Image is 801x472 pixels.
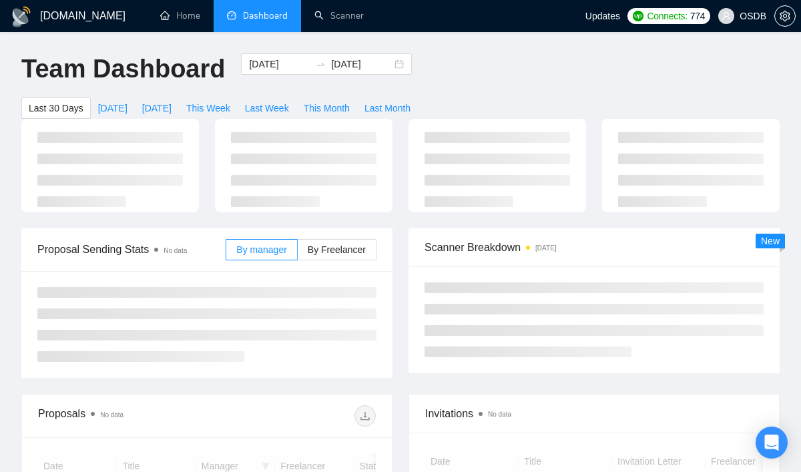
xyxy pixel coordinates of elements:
a: homeHome [160,10,200,21]
time: [DATE] [535,244,556,252]
div: Proposals [38,405,207,427]
span: This Month [304,101,350,115]
input: End date [331,57,392,71]
span: [DATE] [142,101,172,115]
input: Start date [249,57,310,71]
span: By Freelancer [308,244,366,255]
button: [DATE] [135,97,179,119]
span: dashboard [227,11,236,20]
span: New [761,236,780,246]
span: Invitations [425,405,763,422]
span: swap-right [315,59,326,69]
span: Last Week [245,101,289,115]
span: Proposal Sending Stats [37,241,226,258]
img: upwork-logo.png [633,11,643,21]
span: Updates [585,11,620,21]
button: Last 30 Days [21,97,91,119]
span: Dashboard [243,10,288,21]
span: Connects: [647,9,688,23]
span: to [315,59,326,69]
button: setting [774,5,796,27]
span: setting [775,11,795,21]
img: logo [11,6,32,27]
span: 774 [690,9,705,23]
span: Last Month [364,101,411,115]
a: searchScanner [314,10,364,21]
a: setting [774,11,796,21]
span: By manager [236,244,286,255]
span: No data [488,411,511,418]
span: No data [100,411,123,419]
span: Last 30 Days [29,101,83,115]
span: This Week [186,101,230,115]
div: Open Intercom Messenger [756,427,788,459]
button: [DATE] [91,97,135,119]
span: Scanner Breakdown [425,239,764,256]
span: [DATE] [98,101,127,115]
span: user [722,11,731,21]
button: This Month [296,97,357,119]
button: Last Month [357,97,418,119]
button: Last Week [238,97,296,119]
h1: Team Dashboard [21,53,225,85]
span: No data [164,247,187,254]
button: This Week [179,97,238,119]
